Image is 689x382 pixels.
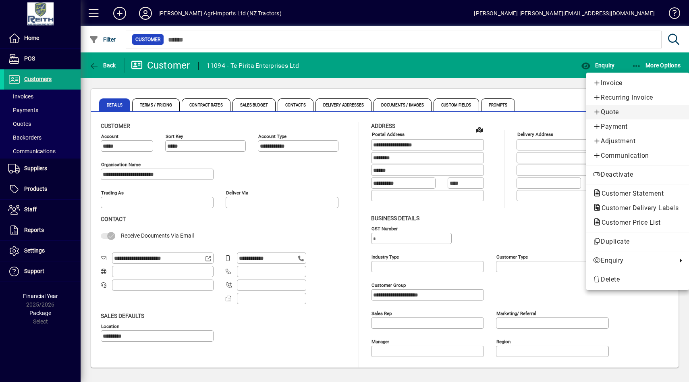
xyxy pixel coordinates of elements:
span: Delete [593,275,683,284]
span: Duplicate [593,237,683,246]
button: Deactivate customer [586,167,689,182]
span: Invoice [593,78,683,88]
span: Quote [593,107,683,117]
span: Adjustment [593,136,683,146]
span: Customer Delivery Labels [593,204,683,212]
span: Deactivate [593,170,683,180]
span: Customer Statement [593,190,668,197]
span: Recurring Invoice [593,93,683,102]
span: Enquiry [593,256,673,265]
span: Customer Price List [593,219,665,226]
span: Payment [593,122,683,132]
span: Communication [593,151,683,161]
